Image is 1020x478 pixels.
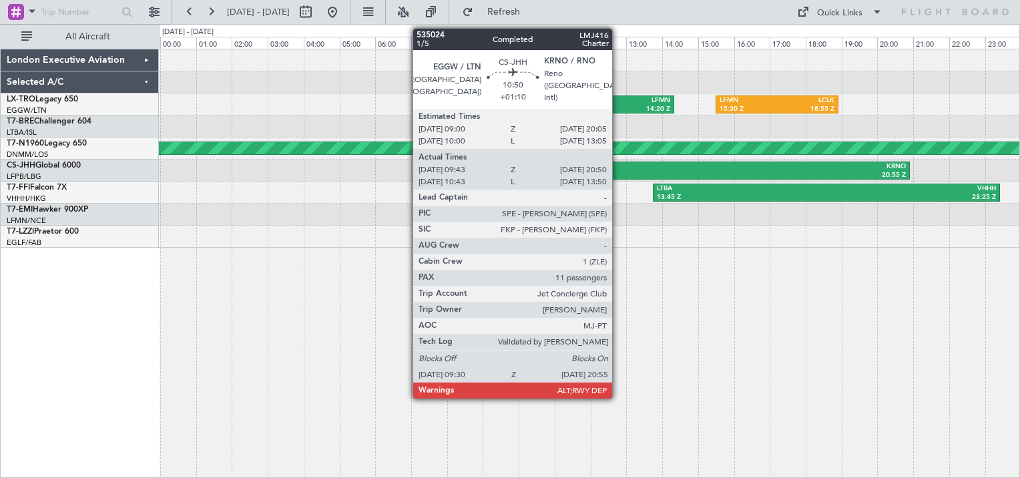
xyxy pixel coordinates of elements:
a: T7-EMIHawker 900XP [7,206,88,214]
div: 22:00 [949,37,985,49]
div: 02:00 [232,37,268,49]
a: T7-N1960Legacy 650 [7,140,87,148]
div: 07:00 [411,37,447,49]
button: Quick Links [790,1,889,23]
span: T7-FFI [7,184,30,192]
span: T7-LZZI [7,228,34,236]
button: All Aircraft [15,26,145,47]
button: Refresh [456,1,536,23]
div: 09:30 Z [504,171,705,180]
div: [DATE] - [DATE] [162,27,214,38]
div: 04:00 [304,37,340,49]
span: CS-JHH [7,162,35,170]
a: EGGW/LTN [7,105,47,115]
div: 15:00 [698,37,734,49]
span: All Aircraft [35,32,141,41]
div: 20:00 [877,37,913,49]
div: 06:00 [375,37,411,49]
div: 09:20 Z [498,215,548,224]
a: LFPB/LBG [7,172,41,182]
a: T7-BREChallenger 604 [7,117,91,126]
a: LX-TROLegacy 650 [7,95,78,103]
div: 17:00 [770,37,806,49]
span: T7-N1960 [7,140,44,148]
div: 23:25 Z [826,193,996,202]
div: 15:30 Z [720,105,777,114]
div: LFMN [620,96,670,105]
div: 14:00 [662,37,698,49]
span: T7-EMI [7,206,33,214]
a: EGLF/FAB [7,238,41,248]
div: 13:00 [626,37,662,49]
span: Refresh [476,7,532,17]
div: LCLK [777,96,834,105]
div: 00:00 [160,37,196,49]
a: CS-JHHGlobal 6000 [7,162,81,170]
div: LFMN [720,96,777,105]
div: 09:00 [483,37,519,49]
a: LFMN/NCE [7,216,46,226]
div: 11:00 [555,37,591,49]
span: LX-TRO [7,95,35,103]
div: 19:00 [842,37,878,49]
div: LFMN [498,206,548,216]
div: 03:00 [268,37,304,49]
div: GMMX [548,206,598,216]
div: 01:00 [196,37,232,49]
a: DNMM/LOS [7,150,48,160]
div: 20:55 Z [705,171,906,180]
div: 14:20 Z [620,105,670,114]
div: 13:45 Z [657,193,826,202]
span: T7-BRE [7,117,34,126]
div: KRNO [705,162,906,172]
div: 08:00 [447,37,483,49]
div: EGGW [504,162,705,172]
div: LTBA [657,184,826,194]
div: 10:00 [519,37,555,49]
div: VHHH [826,184,996,194]
a: LTBA/ISL [7,128,37,138]
a: T7-LZZIPraetor 600 [7,228,79,236]
div: 16:00 [734,37,770,49]
div: LGAV [570,96,620,105]
a: VHHH/HKG [7,194,46,204]
span: [DATE] - [DATE] [227,6,290,18]
div: 11:20 Z [570,105,620,114]
input: Trip Number [41,2,117,22]
div: 21:00 [913,37,949,49]
div: 12:20 Z [548,215,598,224]
div: 05:00 [340,37,376,49]
a: T7-FFIFalcon 7X [7,184,67,192]
div: 12:00 [591,37,627,49]
div: Quick Links [817,7,862,20]
div: 18:55 Z [777,105,834,114]
div: 18:00 [806,37,842,49]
